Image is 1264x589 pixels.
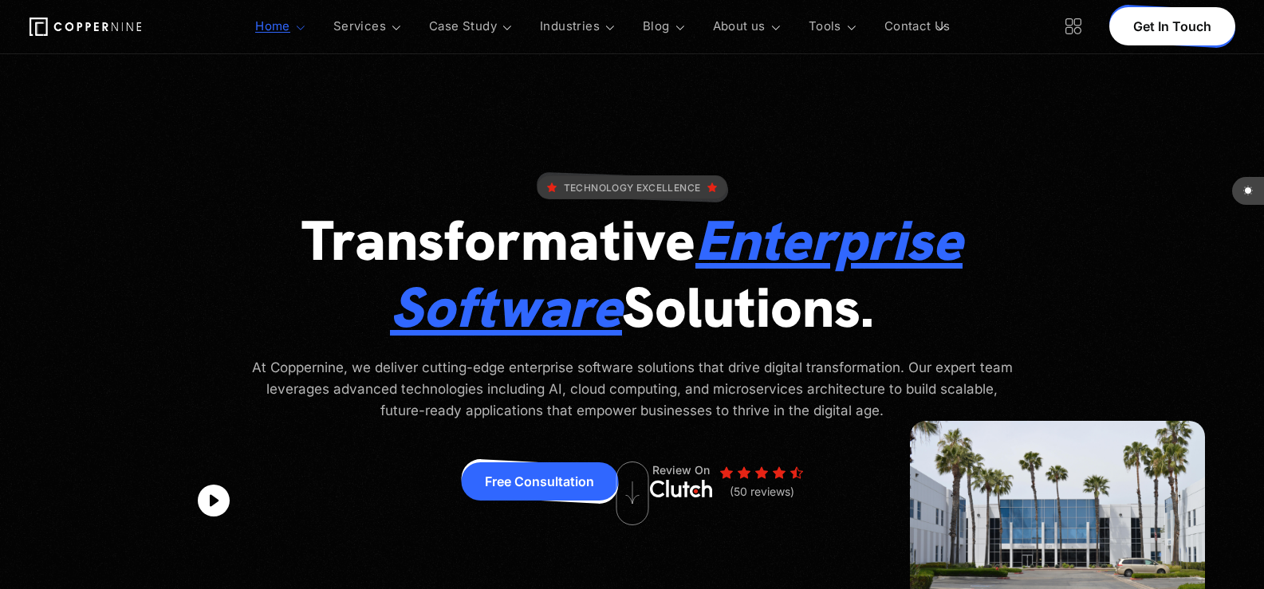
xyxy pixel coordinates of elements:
span: Technology Excellence [537,175,728,199]
a: Free Consultation [461,462,618,501]
span: Review On [650,465,712,476]
p: At Coppernine, we deliver cutting-edge enterprise software solutions that drive digital transform... [252,357,1013,422]
a: Review On (50 reviews) [650,462,803,501]
h1: Transformative Solutions. [132,207,1133,341]
img: logo-white.png [30,18,141,36]
span: (50 reviews) [730,485,794,498]
span: Enterprise Software [390,204,963,344]
a: Get In Touch [1109,7,1235,45]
